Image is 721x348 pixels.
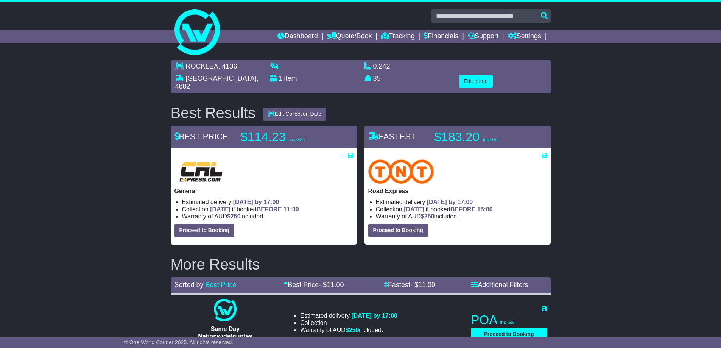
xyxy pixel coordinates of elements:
[424,213,434,220] span: 250
[418,281,435,289] span: 11.00
[368,132,416,141] span: FASTEST
[434,130,529,145] p: $183.20
[257,206,282,212] span: BEFORE
[471,312,547,328] p: POA
[327,281,344,289] span: 11.00
[174,224,234,237] button: Proceed to Booking
[182,213,353,220] li: Warranty of AUD included.
[351,312,397,319] span: [DATE] by 17:00
[373,75,381,82] span: 35
[424,30,458,43] a: Financials
[508,30,541,43] a: Settings
[468,30,498,43] a: Support
[319,281,344,289] span: - $
[483,137,499,142] span: inc GST
[500,320,517,325] span: inc GST
[300,319,397,326] li: Collection
[218,62,237,70] span: , 4106
[174,187,353,195] p: General
[182,198,353,206] li: Estimated delivery
[381,30,414,43] a: Tracking
[283,281,344,289] a: Best Price- $11.00
[210,206,299,212] span: if booked
[279,75,282,82] span: 1
[327,30,372,43] a: Quote/Book
[346,327,359,333] span: $
[214,299,237,321] img: One World Courier: Same Day Nationwide(quotes take 0.5-1 hour)
[459,75,493,88] button: Edit quote
[404,206,492,212] span: if booked
[174,159,227,184] img: CRL: General
[186,75,257,82] span: [GEOGRAPHIC_DATA]
[171,256,551,273] h2: More Results
[230,213,241,220] span: 250
[427,199,473,205] span: [DATE] by 17:00
[277,30,318,43] a: Dashboard
[368,159,434,184] img: TNT Domestic: Road Express
[410,281,435,289] span: - $
[174,132,228,141] span: BEST PRICE
[186,62,218,70] span: ROCKLEA
[284,75,297,82] span: item
[376,213,547,220] li: Warranty of AUD included.
[404,206,424,212] span: [DATE]
[263,108,326,121] button: Edit Collection Date
[450,206,476,212] span: BEFORE
[124,339,234,345] span: © One World Courier 2025. All rights reserved.
[283,206,299,212] span: 11:00
[300,326,397,334] li: Warranty of AUD included.
[368,224,428,237] button: Proceed to Booking
[384,281,435,289] a: Fastest- $11.00
[471,281,528,289] a: Additional Filters
[175,75,259,91] span: , 4802
[376,206,547,213] li: Collection
[376,198,547,206] li: Estimated delivery
[349,327,359,333] span: 250
[477,206,493,212] span: 15:00
[373,62,390,70] span: 0.242
[206,281,237,289] a: Best Price
[289,137,305,142] span: inc GST
[233,199,279,205] span: [DATE] by 17:00
[421,213,434,220] span: $
[241,130,335,145] p: $114.23
[227,213,241,220] span: $
[167,105,260,121] div: Best Results
[471,328,547,341] button: Proceed to Booking
[174,281,204,289] span: Sorted by
[182,206,353,213] li: Collection
[210,206,230,212] span: [DATE]
[198,326,252,346] span: Same Day Nationwide(quotes take 0.5-1 hour)
[300,312,397,319] li: Estimated delivery
[368,187,547,195] p: Road Express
